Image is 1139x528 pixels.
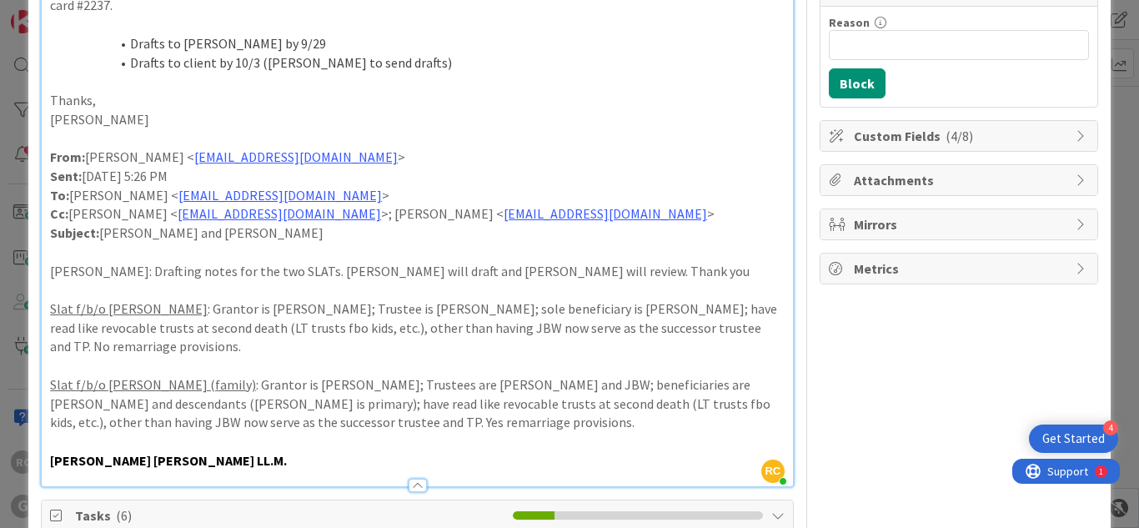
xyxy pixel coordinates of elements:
div: Open Get Started checklist, remaining modules: 4 [1029,425,1118,453]
p: Thanks, [50,91,785,110]
p: [PERSON_NAME] < > [50,148,785,167]
span: Tasks [75,505,504,525]
p: [PERSON_NAME] < > [50,186,785,205]
strong: [PERSON_NAME] [PERSON_NAME] LL.M. [50,452,287,469]
strong: From: [50,148,85,165]
p: [PERSON_NAME] and [PERSON_NAME] [50,224,785,243]
div: 1 [87,7,91,20]
p: [PERSON_NAME]: Drafting notes for the two SLATs. [PERSON_NAME] will draft and [PERSON_NAME] will ... [50,262,785,281]
p: [PERSON_NAME] [50,110,785,129]
span: Custom Fields [854,126,1067,146]
span: Mirrors [854,214,1067,234]
a: [EMAIL_ADDRESS][DOMAIN_NAME] [194,148,398,165]
span: Support [35,3,76,23]
u: Slat f/b/o [PERSON_NAME] [50,300,208,317]
span: Metrics [854,259,1067,279]
a: [EMAIL_ADDRESS][DOMAIN_NAME] [504,205,707,222]
p: [PERSON_NAME] < >; [PERSON_NAME] < > [50,204,785,224]
span: ( 6 ) [116,507,132,524]
span: Attachments [854,170,1067,190]
span: RC [761,460,785,483]
u: Slat f/b/o [PERSON_NAME] (family) [50,376,256,393]
strong: Subject: [50,224,99,241]
label: Reason [829,15,870,30]
span: ( 4/8 ) [946,128,973,144]
a: [EMAIL_ADDRESS][DOMAIN_NAME] [178,205,381,222]
a: [EMAIL_ADDRESS][DOMAIN_NAME] [178,187,382,204]
div: 4 [1103,420,1118,435]
div: Get Started [1042,430,1105,447]
p: [DATE] 5:26 PM [50,167,785,186]
button: Block [829,68,886,98]
p: : Grantor is [PERSON_NAME]; Trustees are [PERSON_NAME] and JBW; beneficiaries are [PERSON_NAME] a... [50,375,785,432]
li: Drafts to [PERSON_NAME] by 9/29 [70,34,785,53]
li: Drafts to client by 10/3 ([PERSON_NAME] to send drafts) [70,53,785,73]
p: : Grantor is [PERSON_NAME]; Trustee is [PERSON_NAME]; sole beneficiary is [PERSON_NAME]; have rea... [50,299,785,356]
strong: To: [50,187,69,204]
strong: Sent: [50,168,82,184]
strong: Cc: [50,205,68,222]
